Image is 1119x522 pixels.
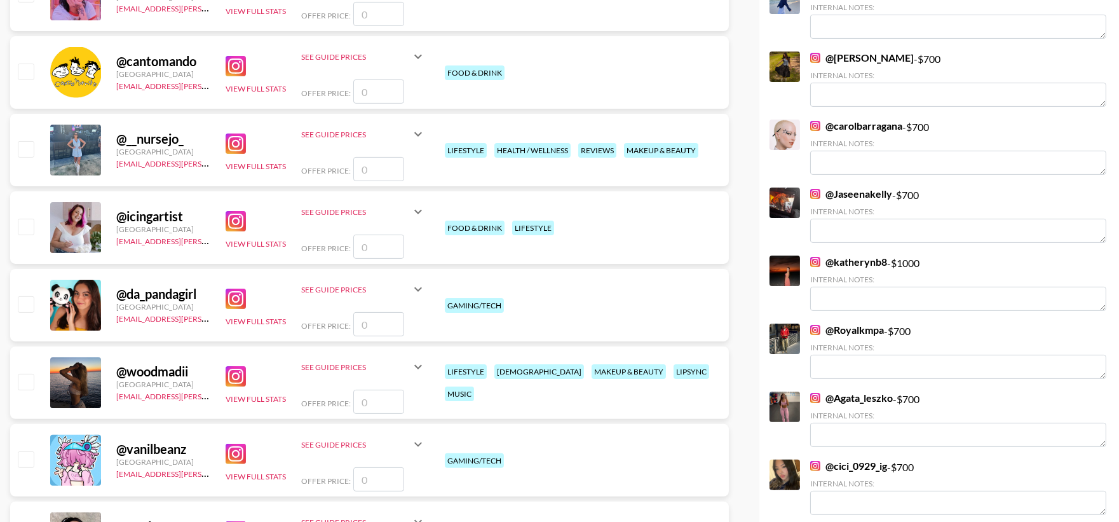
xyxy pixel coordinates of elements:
[116,69,210,79] div: [GEOGRAPHIC_DATA]
[353,312,404,336] input: 0
[810,188,892,200] a: @Jaseenakelly
[116,234,304,246] a: [EMAIL_ADDRESS][PERSON_NAME][DOMAIN_NAME]
[301,440,410,450] div: See Guide Prices
[116,389,304,401] a: [EMAIL_ADDRESS][PERSON_NAME][DOMAIN_NAME]
[116,224,210,234] div: [GEOGRAPHIC_DATA]
[301,130,410,139] div: See Guide Prices
[353,79,404,104] input: 0
[301,244,351,253] span: Offer Price:
[810,411,1106,420] div: Internal Notes:
[301,362,410,372] div: See Guide Prices
[810,324,884,336] a: @Royalkmpa
[301,352,426,382] div: See Guide Prices
[353,467,404,491] input: 0
[116,380,210,389] div: [GEOGRAPHIC_DATA]
[445,65,505,80] div: food & drink
[116,441,210,457] div: @ vanilbeanz
[578,143,616,158] div: reviews
[301,196,426,227] div: See Guide Prices
[301,285,410,294] div: See Guide Prices
[810,460,1106,515] div: - $ 700
[592,364,666,379] div: makeup & beauty
[116,209,210,224] div: @ icingartist
[116,364,210,380] div: @ woodmadii
[353,2,404,26] input: 0
[226,134,246,154] img: Instagram
[301,88,351,98] span: Offer Price:
[226,289,246,309] img: Instagram
[116,286,210,302] div: @ da_pandagirl
[810,275,1106,284] div: Internal Notes:
[810,460,887,472] a: @cici_0929_ig
[116,131,210,147] div: @ __nursejo_
[445,143,487,158] div: lifestyle
[301,399,351,408] span: Offer Price:
[116,79,304,91] a: [EMAIL_ADDRESS][PERSON_NAME][DOMAIN_NAME]
[353,157,404,181] input: 0
[810,479,1106,488] div: Internal Notes:
[301,119,426,149] div: See Guide Prices
[445,387,474,401] div: music
[116,467,304,479] a: [EMAIL_ADDRESS][PERSON_NAME][DOMAIN_NAME]
[353,235,404,259] input: 0
[810,343,1106,352] div: Internal Notes:
[810,52,914,64] a: @[PERSON_NAME]
[301,41,426,72] div: See Guide Prices
[810,207,1106,216] div: Internal Notes:
[226,317,286,326] button: View Full Stats
[810,120,1106,175] div: - $ 700
[810,189,820,199] img: Instagram
[810,257,820,267] img: Instagram
[810,121,820,131] img: Instagram
[445,221,505,235] div: food & drink
[226,211,246,231] img: Instagram
[810,392,893,404] a: @Agata_leszko
[810,120,902,132] a: @carolbarragana
[810,256,887,268] a: @katherynb8
[810,52,1106,107] div: - $ 700
[301,429,426,460] div: See Guide Prices
[494,364,584,379] div: [DEMOGRAPHIC_DATA]
[301,207,410,217] div: See Guide Prices
[226,444,246,464] img: Instagram
[116,302,210,312] div: [GEOGRAPHIC_DATA]
[301,476,351,486] span: Offer Price:
[301,321,351,331] span: Offer Price:
[226,366,246,387] img: Instagram
[512,221,554,235] div: lifestyle
[810,392,1106,447] div: - $ 700
[810,461,820,471] img: Instagram
[674,364,709,379] div: lipsync
[445,453,504,468] div: gaming/tech
[445,298,504,313] div: gaming/tech
[116,1,304,13] a: [EMAIL_ADDRESS][PERSON_NAME][DOMAIN_NAME]
[624,143,698,158] div: makeup & beauty
[810,256,1106,311] div: - $ 1000
[810,393,820,403] img: Instagram
[116,312,304,324] a: [EMAIL_ADDRESS][PERSON_NAME][DOMAIN_NAME]
[226,394,286,404] button: View Full Stats
[810,3,1106,12] div: Internal Notes:
[226,84,286,93] button: View Full Stats
[226,239,286,249] button: View Full Stats
[301,166,351,175] span: Offer Price:
[301,52,410,62] div: See Guide Prices
[116,147,210,156] div: [GEOGRAPHIC_DATA]
[810,324,1106,379] div: - $ 700
[226,6,286,16] button: View Full Stats
[116,457,210,467] div: [GEOGRAPHIC_DATA]
[353,390,404,414] input: 0
[810,53,820,63] img: Instagram
[116,156,304,168] a: [EMAIL_ADDRESS][PERSON_NAME][DOMAIN_NAME]
[226,56,246,76] img: Instagram
[810,71,1106,80] div: Internal Notes:
[445,364,487,379] div: lifestyle
[301,11,351,20] span: Offer Price:
[810,325,820,335] img: Instagram
[810,188,1106,243] div: - $ 700
[116,53,210,69] div: @ cantomando
[226,161,286,171] button: View Full Stats
[494,143,571,158] div: health / wellness
[301,274,426,305] div: See Guide Prices
[810,139,1106,148] div: Internal Notes:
